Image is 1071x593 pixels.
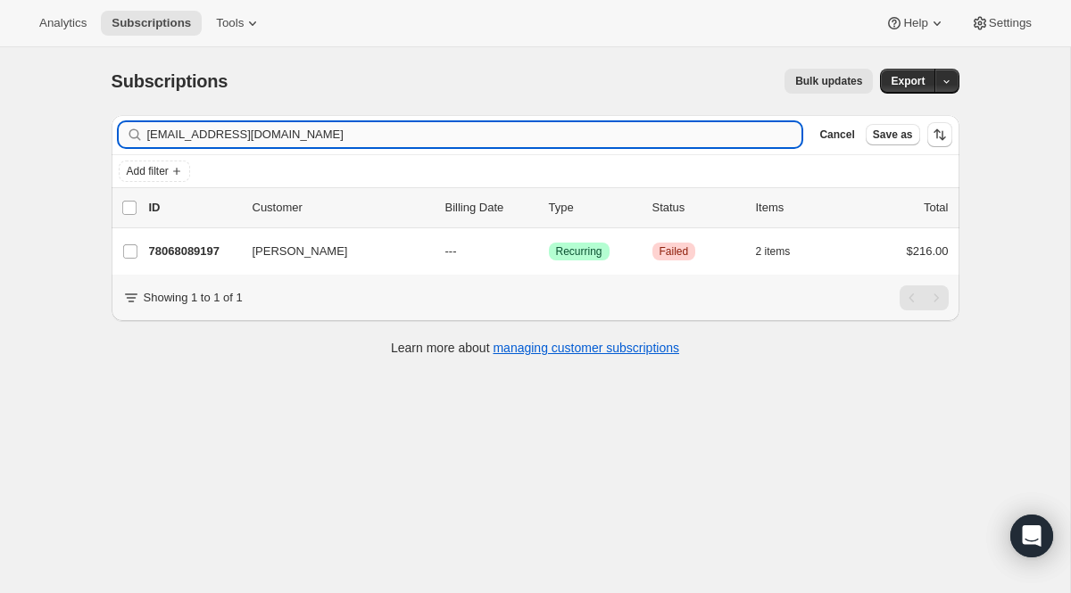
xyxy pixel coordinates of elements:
span: Tools [216,16,244,30]
span: Save as [873,128,913,142]
button: Sort the results [927,122,952,147]
p: 78068089197 [149,243,238,260]
p: Customer [253,199,431,217]
button: Tools [205,11,272,36]
button: Add filter [119,161,190,182]
span: $216.00 [907,244,949,258]
p: Status [652,199,742,217]
span: Analytics [39,16,87,30]
button: [PERSON_NAME] [242,237,420,266]
nav: Pagination [900,285,949,310]
div: Open Intercom Messenger [1010,515,1053,557]
div: 78068089197[PERSON_NAME]---SuccessRecurringCriticalFailed2 items$216.00 [149,239,949,264]
div: IDCustomerBilling DateTypeStatusItemsTotal [149,199,949,217]
button: Export [880,69,935,94]
span: Export [891,74,925,88]
span: Help [903,16,927,30]
p: Billing Date [445,199,535,217]
button: Save as [866,124,920,145]
span: [PERSON_NAME] [253,243,348,260]
p: ID [149,199,238,217]
button: Subscriptions [101,11,202,36]
span: Subscriptions [112,16,191,30]
button: Help [875,11,956,36]
span: Settings [989,16,1032,30]
button: Analytics [29,11,97,36]
button: Settings [960,11,1042,36]
span: Add filter [127,164,169,178]
span: Failed [660,244,689,259]
div: Items [756,199,845,217]
p: Total [924,199,948,217]
span: Bulk updates [795,74,862,88]
button: Cancel [812,124,861,145]
span: Recurring [556,244,602,259]
span: Subscriptions [112,71,228,91]
span: 2 items [756,244,791,259]
button: 2 items [756,239,810,264]
p: Learn more about [391,339,679,357]
button: Bulk updates [785,69,873,94]
a: managing customer subscriptions [493,341,679,355]
span: --- [445,244,457,258]
div: Type [549,199,638,217]
span: Cancel [819,128,854,142]
input: Filter subscribers [147,122,802,147]
p: Showing 1 to 1 of 1 [144,289,243,307]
